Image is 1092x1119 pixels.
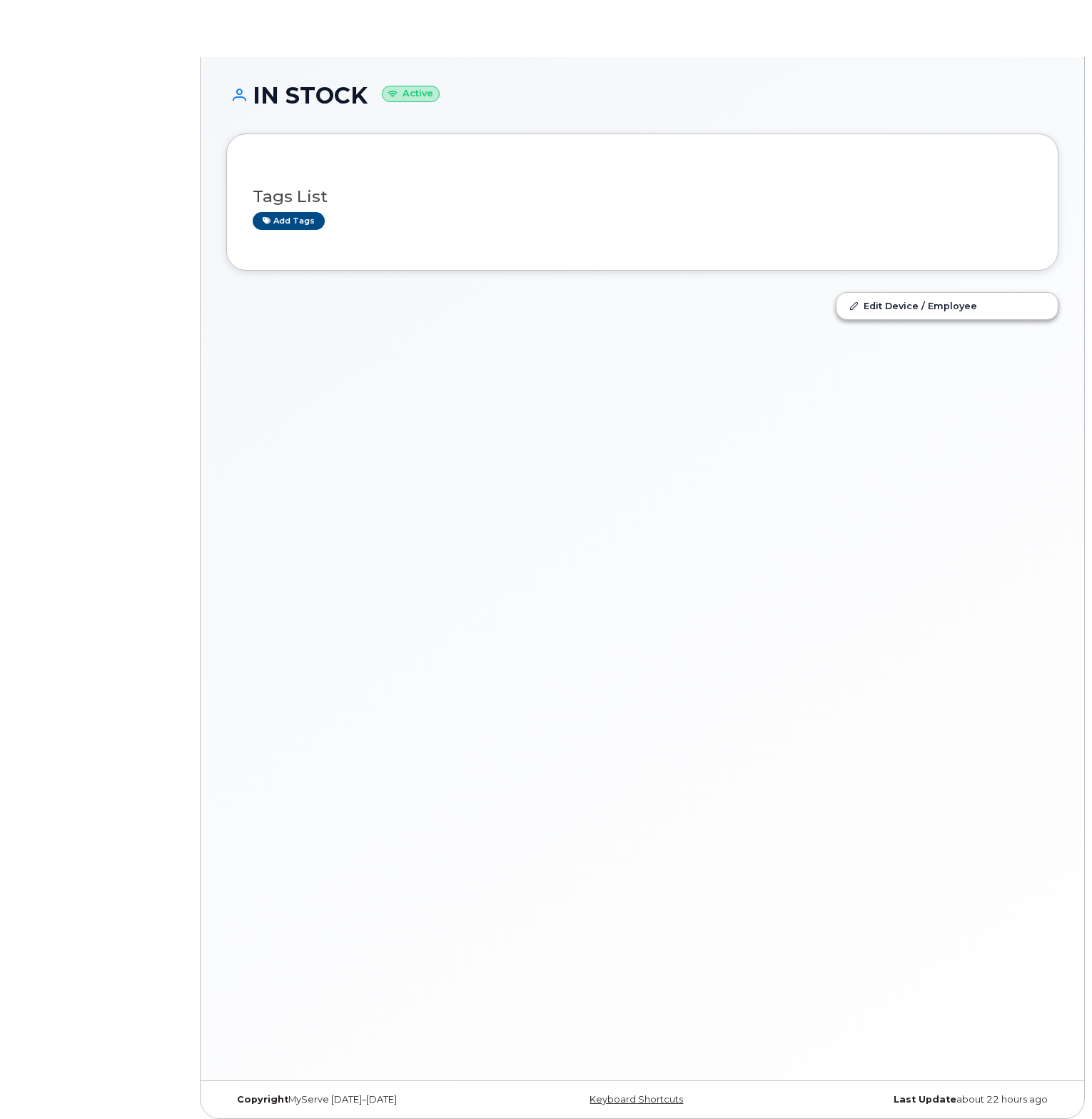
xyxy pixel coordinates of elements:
a: Keyboard Shortcuts [590,1094,683,1105]
a: Edit Device / Employee [836,293,1058,318]
a: Add tags [253,212,325,230]
div: MyServe [DATE]–[DATE] [226,1094,504,1105]
h1: IN STOCK [226,83,1058,108]
h3: Tags List [253,188,1032,206]
strong: Copyright [237,1094,288,1105]
small: Active [382,86,440,102]
div: about 22 hours ago [781,1094,1058,1105]
strong: Last Update [894,1094,956,1105]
